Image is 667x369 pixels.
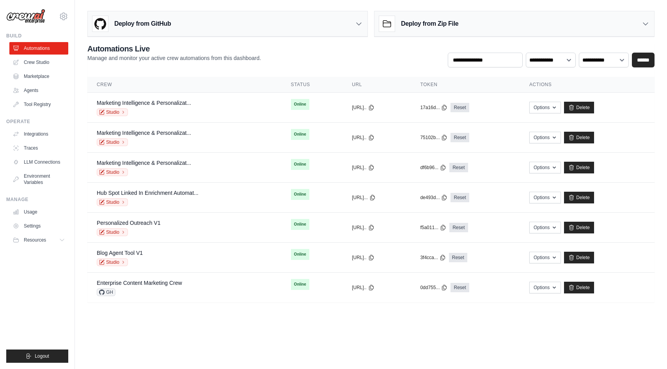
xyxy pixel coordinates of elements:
span: Online [291,249,309,260]
h3: Deploy from GitHub [114,19,171,28]
th: Status [282,77,343,93]
div: Build [6,33,68,39]
div: Operate [6,118,68,125]
button: de493d... [420,194,447,201]
h2: Automations Live [87,43,261,54]
a: Marketing Intelligence & Personalizat... [97,100,191,106]
a: Marketing Intelligence & Personalizat... [97,160,191,166]
span: Online [291,99,309,110]
a: Studio [97,168,128,176]
button: df6b96... [420,164,446,171]
a: Reset [451,283,469,292]
a: Reset [449,253,467,262]
span: Online [291,279,309,290]
a: Delete [564,102,594,113]
button: 17a16d... [420,104,447,111]
a: Studio [97,138,128,146]
p: Manage and monitor your active crew automations from this dashboard. [87,54,261,62]
span: Logout [35,353,49,359]
a: Studio [97,108,128,116]
a: LLM Connections [9,156,68,168]
button: Options [529,282,561,293]
a: Studio [97,258,128,266]
a: Blog Agent Tool V1 [97,250,143,256]
button: Options [529,162,561,173]
a: Automations [9,42,68,55]
img: GitHub Logo [92,16,108,32]
button: 75102b... [420,134,447,141]
button: Resources [9,234,68,246]
button: Options [529,222,561,233]
a: Delete [564,192,594,203]
button: Options [529,192,561,203]
a: Delete [564,282,594,293]
span: Online [291,219,309,230]
a: Integrations [9,128,68,140]
span: GH [97,288,115,296]
button: Options [529,252,561,263]
a: Reset [451,193,469,202]
a: Tool Registry [9,98,68,111]
a: Enterprise Content Marketing Crew [97,280,182,286]
a: Marketplace [9,70,68,83]
a: Marketing Intelligence & Personalizat... [97,130,191,136]
button: f5a011... [420,224,446,231]
a: Hub Spot Linked In Enrichment Automat... [97,190,199,196]
th: Crew [87,77,282,93]
a: Delete [564,222,594,233]
a: Usage [9,206,68,218]
a: Crew Studio [9,56,68,69]
img: Logo [6,9,45,24]
span: Online [291,159,309,170]
a: Reset [449,223,468,232]
button: 0dd755... [420,284,447,291]
span: Online [291,189,309,200]
th: Actions [520,77,655,93]
button: Options [529,102,561,113]
a: Traces [9,142,68,154]
span: Resources [24,237,46,243]
a: Delete [564,252,594,263]
th: Token [411,77,520,93]
a: Delete [564,162,594,173]
a: Reset [451,103,469,112]
a: Studio [97,228,128,236]
button: Options [529,132,561,143]
span: Online [291,129,309,140]
th: URL [342,77,411,93]
a: Environment Variables [9,170,68,189]
button: 3f4cca... [420,254,445,261]
a: Delete [564,132,594,143]
a: Agents [9,84,68,97]
a: Reset [449,163,468,172]
a: Personalized Outreach V1 [97,220,160,226]
button: Logout [6,350,68,363]
a: Reset [451,133,469,142]
a: Studio [97,198,128,206]
div: Manage [6,196,68,203]
h3: Deploy from Zip File [401,19,458,28]
a: Settings [9,220,68,232]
